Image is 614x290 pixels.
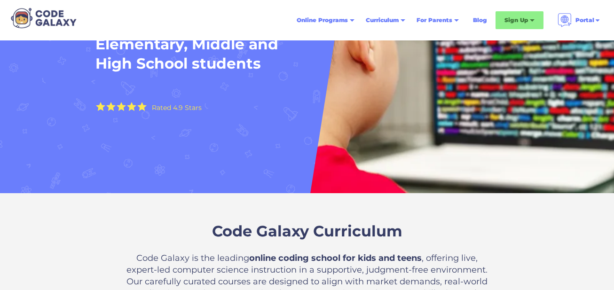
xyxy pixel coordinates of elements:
img: Yellow Star - the Code Galaxy [117,102,126,111]
div: Curriculum [360,12,411,29]
img: Yellow Star - the Code Galaxy [137,102,147,111]
strong: online coding school for kids and teens [249,253,422,263]
div: Sign Up [504,16,528,25]
div: For Parents [417,16,452,25]
div: Curriculum [366,16,399,25]
a: Blog [467,12,493,29]
img: Yellow Star - the Code Galaxy [106,102,116,111]
img: Yellow Star - the Code Galaxy [96,102,105,111]
img: Yellow Star - the Code Galaxy [127,102,136,111]
div: For Parents [411,12,464,29]
div: Rated 4.9 Stars [152,104,202,111]
div: Sign Up [496,11,543,29]
div: Portal [552,9,606,31]
div: Online Programs [291,12,360,29]
div: Portal [575,16,594,25]
div: Online Programs [297,16,348,25]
